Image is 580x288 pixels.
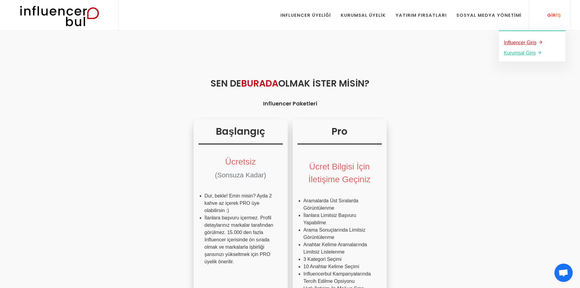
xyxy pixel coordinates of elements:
[504,40,537,45] u: Influencer Giriş
[199,124,283,144] h3: Başlangıç
[309,162,370,171] span: Ücret Bilgisi İçin
[304,197,376,212] li: Aramalarda Üst Sıralarda Görüntülenme
[205,192,277,214] li: Dur, bekle! Emin misin? Ayda 2 kahve az içerek PRO üye olabilirsin :)
[504,38,561,46] a: Influencer Giriş
[215,171,266,179] span: (Sonsuza Kadar)
[225,157,256,166] span: Ücretsiz
[554,264,573,282] div: Açık sohbet
[308,175,371,184] span: İletişime Geçiniz
[205,214,277,265] li: İlanlara başvuru içermez. Profil detaylarınız markalar tarafından görülmez. 15.000 den fazla Infl...
[304,212,376,226] li: İlanlara Limitsiz Başvuru Yapabilme
[504,49,561,57] a: Kurumsal Giriş
[456,12,522,19] div: Sosyal Medya Yönetimi
[395,12,447,19] div: Yatırım Fırsatları
[280,12,331,19] div: Influencer Üyeliği
[93,99,487,108] h4: Influencer Paketleri
[304,270,376,285] li: Influencerbul Kampanyalarında Tercih Edilme Opsiyonu
[93,76,487,90] h2: Sen de Olmak İster misin?
[304,241,376,256] li: Anahtar Kelime Aramalarında Limitsiz Listelenme
[304,263,376,270] li: 10 Anahtar Kelime Seçimi
[297,124,382,144] h3: Pro
[504,50,536,55] u: Kurumsal Giriş
[304,256,376,263] li: 3 Kategori Seçimi
[341,12,386,19] div: Kurumsal Üyelik
[540,12,561,19] div: Giriş
[304,226,376,241] li: Arama Sonuçlarında Limitsiz Görüntülenme
[241,77,278,90] span: Burada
